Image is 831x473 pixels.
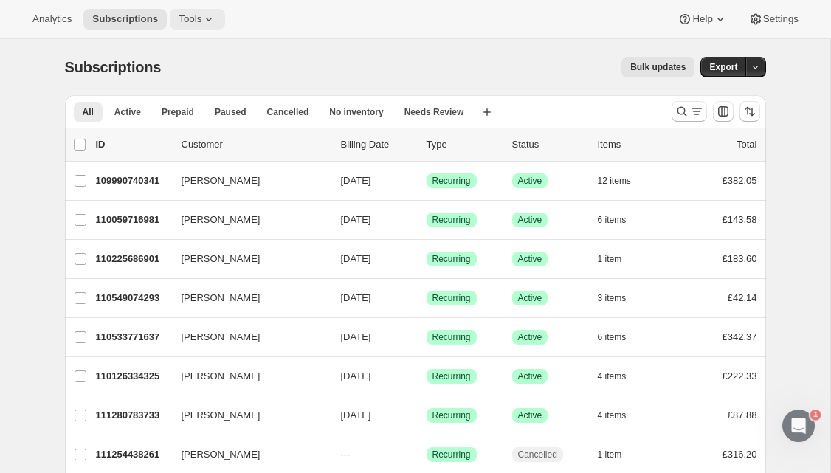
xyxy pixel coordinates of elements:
[173,169,320,193] button: [PERSON_NAME]
[341,449,351,460] span: ---
[598,170,647,191] button: 12 items
[811,408,823,420] span: 1
[173,443,320,466] button: [PERSON_NAME]
[739,9,807,30] button: Settings
[432,410,471,421] span: Recurring
[182,408,261,423] span: [PERSON_NAME]
[173,247,320,271] button: [PERSON_NAME]
[96,249,757,269] div: 110225686901[PERSON_NAME][DATE]SuccessRecurringSuccessActive1 item£183.60
[598,288,643,308] button: 3 items
[182,447,261,462] span: [PERSON_NAME]
[598,331,627,343] span: 6 items
[723,331,757,342] span: £342.37
[341,253,371,264] span: [DATE]
[630,61,686,73] span: Bulk updates
[598,370,627,382] span: 4 items
[96,327,757,348] div: 110533771637[PERSON_NAME][DATE]SuccessRecurringSuccessActive6 items£342.37
[179,13,201,25] span: Tools
[781,408,816,443] iframe: Intercom live chat
[96,447,170,462] p: 111254438261
[173,404,320,427] button: [PERSON_NAME]
[700,57,746,77] button: Export
[96,444,757,465] div: 111254438261[PERSON_NAME]---SuccessRecurringCancelled1 item£316.20
[83,9,167,30] button: Subscriptions
[723,370,757,381] span: £222.33
[598,449,622,460] span: 1 item
[728,292,757,303] span: £42.14
[96,137,170,152] p: ID
[32,13,72,25] span: Analytics
[96,137,757,152] div: IDCustomerBilling DateTypeStatusItemsTotal
[598,292,627,304] span: 3 items
[518,175,542,187] span: Active
[518,331,542,343] span: Active
[267,106,309,118] span: Cancelled
[24,9,80,30] button: Analytics
[598,405,643,426] button: 4 items
[598,444,638,465] button: 1 item
[92,13,158,25] span: Subscriptions
[96,330,170,345] p: 110533771637
[182,330,261,345] span: [PERSON_NAME]
[173,208,320,232] button: [PERSON_NAME]
[598,327,643,348] button: 6 items
[432,331,471,343] span: Recurring
[598,210,643,230] button: 6 items
[723,175,757,186] span: £382.05
[96,252,170,266] p: 110225686901
[170,9,225,30] button: Tools
[96,170,757,191] div: 109990740341[PERSON_NAME][DATE]SuccessRecurringSuccessActive12 items£382.05
[621,57,694,77] button: Bulk updates
[96,366,757,387] div: 110126334325[PERSON_NAME][DATE]SuccessRecurringSuccessActive4 items£222.33
[96,288,757,308] div: 110549074293[PERSON_NAME][DATE]SuccessRecurringSuccessActive3 items£42.14
[341,370,371,381] span: [DATE]
[114,106,141,118] span: Active
[709,61,737,73] span: Export
[83,106,94,118] span: All
[432,253,471,265] span: Recurring
[341,292,371,303] span: [DATE]
[598,137,672,152] div: Items
[96,369,170,384] p: 110126334325
[329,106,383,118] span: No inventory
[518,410,542,421] span: Active
[512,137,586,152] p: Status
[713,101,734,122] button: Customize table column order and visibility
[96,291,170,305] p: 110549074293
[739,101,760,122] button: Sort the results
[598,366,643,387] button: 4 items
[182,291,261,305] span: [PERSON_NAME]
[182,252,261,266] span: [PERSON_NAME]
[432,449,471,460] span: Recurring
[723,253,757,264] span: £183.60
[598,214,627,226] span: 6 items
[96,405,757,426] div: 111280783733[PERSON_NAME][DATE]SuccessRecurringSuccessActive4 items£87.88
[173,325,320,349] button: [PERSON_NAME]
[518,214,542,226] span: Active
[96,213,170,227] p: 110059716981
[173,365,320,388] button: [PERSON_NAME]
[598,253,622,265] span: 1 item
[182,369,261,384] span: [PERSON_NAME]
[182,137,329,152] p: Customer
[723,214,757,225] span: £143.58
[182,173,261,188] span: [PERSON_NAME]
[723,449,757,460] span: £316.20
[182,213,261,227] span: [PERSON_NAME]
[96,408,170,423] p: 111280783733
[598,410,627,421] span: 4 items
[427,137,500,152] div: Type
[341,410,371,421] span: [DATE]
[432,175,471,187] span: Recurring
[65,59,162,75] span: Subscriptions
[432,370,471,382] span: Recurring
[598,175,631,187] span: 12 items
[432,292,471,304] span: Recurring
[432,214,471,226] span: Recurring
[518,370,542,382] span: Active
[763,13,799,25] span: Settings
[475,102,499,122] button: Create new view
[173,286,320,310] button: [PERSON_NAME]
[404,106,464,118] span: Needs Review
[672,101,707,122] button: Search and filter results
